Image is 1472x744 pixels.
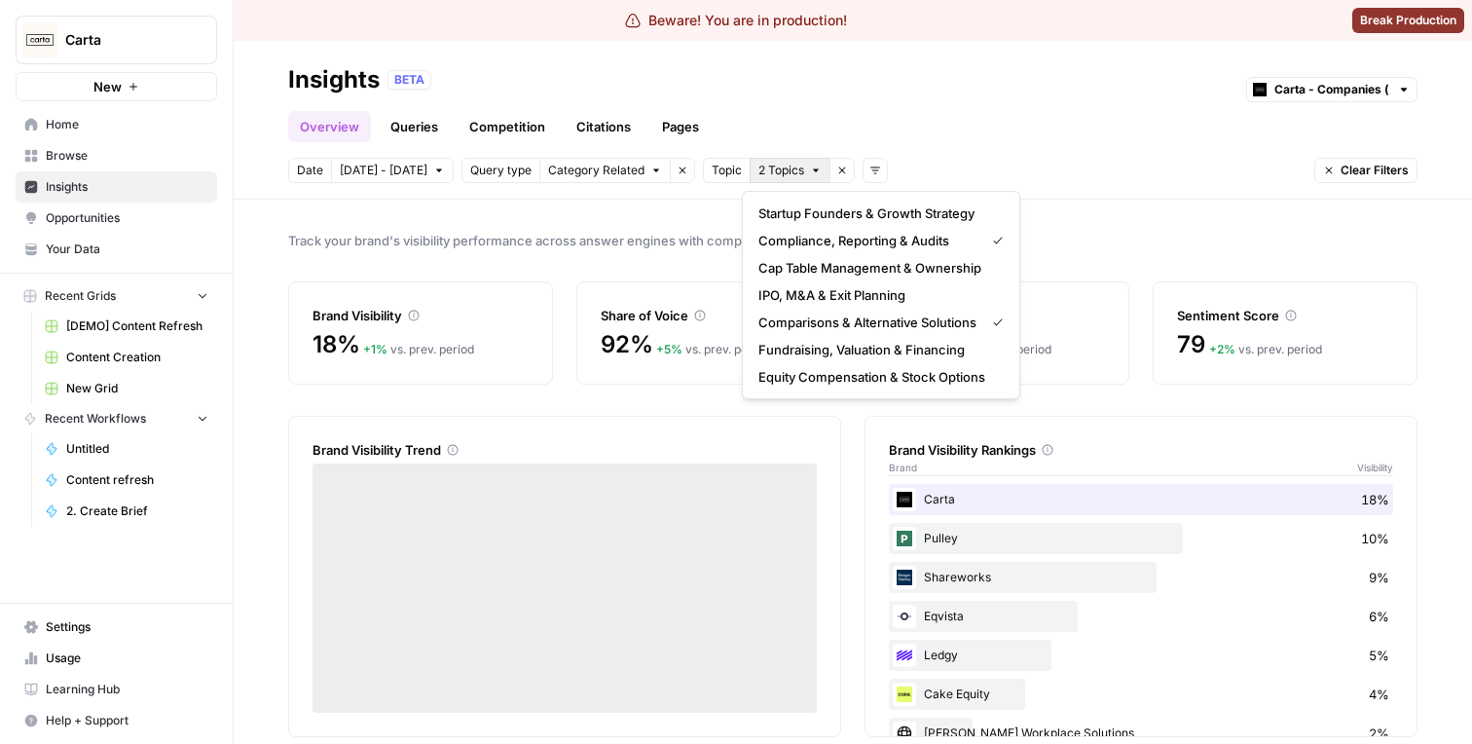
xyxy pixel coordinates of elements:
[539,158,670,183] button: Category Related
[758,231,976,250] span: Compliance, Reporting & Audits
[16,705,217,736] button: Help + Support
[36,496,217,527] a: 2. Create Brief
[16,643,217,674] a: Usage
[46,618,208,636] span: Settings
[66,349,208,366] span: Content Creation
[379,111,450,142] a: Queries
[893,644,916,667] img: 4pynuglrc3sixi0so0f0dcx4ule5
[750,158,829,183] button: 2 Topics
[1341,162,1409,179] span: Clear Filters
[36,465,217,496] a: Content refresh
[889,523,1393,554] div: Pulley
[36,373,217,404] a: New Grid
[46,241,208,258] span: Your Data
[46,681,208,698] span: Learning Hub
[758,204,996,223] span: Startup Founders & Growth Strategy
[1360,12,1456,29] span: Break Production
[288,231,1417,250] span: Track your brand's visibility performance across answer engines with comprehensive metrics.
[1361,490,1389,509] span: 18%
[1357,460,1393,475] span: Visibility
[1369,685,1389,704] span: 4%
[16,612,217,643] a: Settings
[889,484,1393,515] div: Carta
[889,562,1393,593] div: Shareworks
[16,404,217,433] button: Recent Workflows
[363,342,387,356] span: + 1 %
[889,460,917,475] span: Brand
[66,471,208,489] span: Content refresh
[16,140,217,171] a: Browse
[758,367,996,387] span: Equity Compensation & Stock Options
[889,679,1393,710] div: Cake Equity
[340,162,427,179] span: [DATE] - [DATE]
[16,171,217,203] a: Insights
[46,116,208,133] span: Home
[758,258,996,278] span: Cap Table Management & Ownership
[331,158,454,183] button: [DATE] - [DATE]
[46,178,208,196] span: Insights
[601,329,652,360] span: 92%
[46,147,208,165] span: Browse
[93,77,122,96] span: New
[1314,158,1417,183] button: Clear Filters
[565,111,643,142] a: Citations
[16,72,217,101] button: New
[22,22,57,57] img: Carta Logo
[46,650,208,667] span: Usage
[16,674,217,705] a: Learning Hub
[16,203,217,234] a: Opportunities
[36,311,217,342] a: [DEMO] Content Refresh
[650,111,711,142] a: Pages
[46,209,208,227] span: Opportunities
[16,234,217,265] a: Your Data
[1369,607,1389,626] span: 6%
[65,30,183,50] span: Carta
[1209,342,1235,356] span: + 2 %
[288,111,371,142] a: Overview
[66,440,208,458] span: Untitled
[889,601,1393,632] div: Eqvista
[1177,329,1205,360] span: 79
[758,285,996,305] span: IPO, M&A & Exit Planning
[893,527,916,550] img: u02qnnqpa7ceiw6p01io3how8agt
[1369,568,1389,587] span: 9%
[313,329,359,360] span: 18%
[1369,646,1389,665] span: 5%
[889,440,1393,460] div: Brand Visibility Rankings
[363,341,474,358] div: vs. prev. period
[1361,529,1389,548] span: 10%
[66,380,208,397] span: New Grid
[16,109,217,140] a: Home
[46,712,208,729] span: Help + Support
[712,162,742,179] span: Topic
[758,162,804,179] span: 2 Topics
[656,341,769,358] div: vs. prev. period
[601,306,817,325] div: Share of Voice
[313,440,817,460] div: Brand Visibility Trend
[742,191,1020,399] div: 2 Topics
[893,488,916,511] img: c35yeiwf0qjehltklbh57st2xhbo
[45,410,146,428] span: Recent Workflows
[893,605,916,628] img: ojwm89iittpj2j2x5tgvhrn984bb
[758,340,996,359] span: Fundraising, Valuation & Financing
[893,683,916,706] img: fe4fikqdqe1bafe3px4l1blbafc7
[16,281,217,311] button: Recent Grids
[1369,724,1389,743] span: 2%
[45,287,116,305] span: Recent Grids
[656,342,682,356] span: + 5 %
[889,640,1393,671] div: Ledgy
[470,162,532,179] span: Query type
[36,342,217,373] a: Content Creation
[16,16,217,64] button: Workspace: Carta
[66,317,208,335] span: [DEMO] Content Refresh
[1352,8,1464,33] button: Break Production
[313,306,529,325] div: Brand Visibility
[297,162,323,179] span: Date
[548,162,644,179] span: Category Related
[625,11,847,30] div: Beware! You are in production!
[1177,306,1393,325] div: Sentiment Score
[387,70,431,90] div: BETA
[1209,341,1322,358] div: vs. prev. period
[288,64,380,95] div: Insights
[1274,80,1389,99] input: Carta - Companies (cap table)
